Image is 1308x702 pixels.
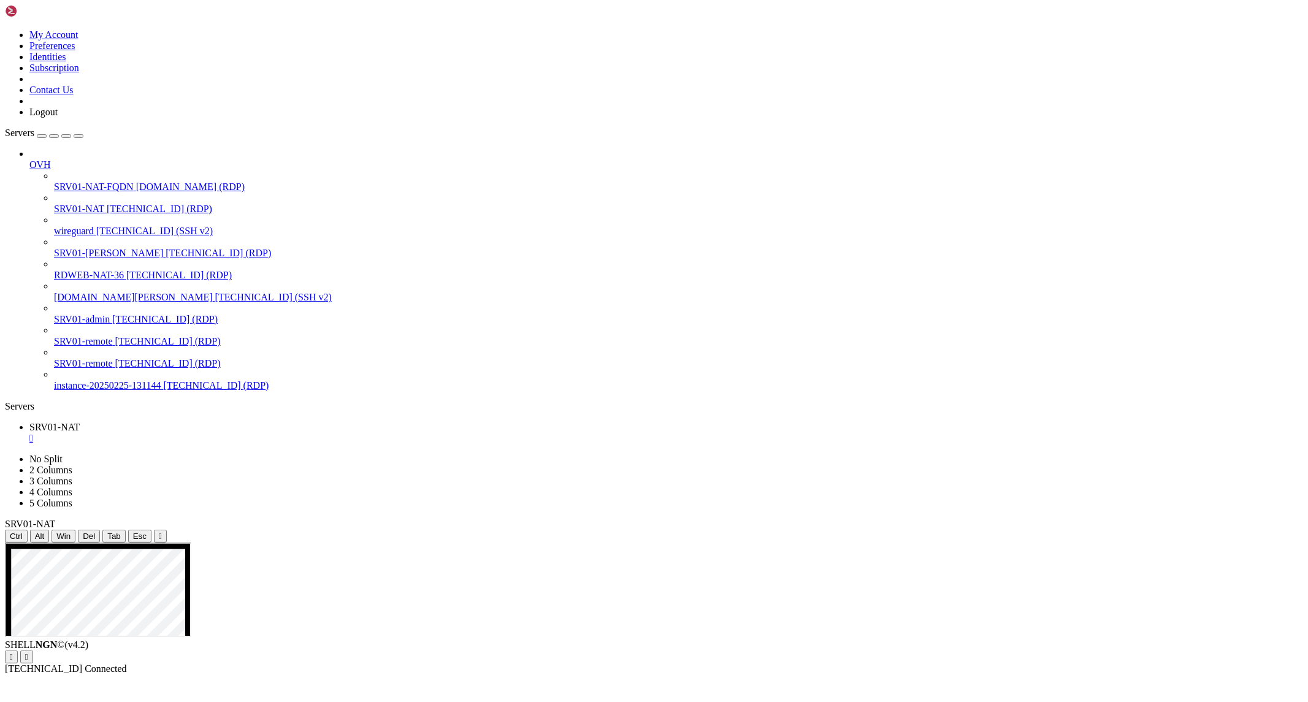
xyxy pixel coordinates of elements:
a: Preferences [29,40,75,51]
li: OVH [29,148,1303,391]
span: SRV01-NAT [29,422,80,432]
span: [TECHNICAL_ID] (SSH v2) [215,292,332,302]
a: Identities [29,52,66,62]
span: SRV01-admin [54,314,110,324]
span: RDWEB-NAT-36 [54,270,124,280]
a:  [29,433,1303,444]
span: Win [56,532,71,541]
a: SRV01-[PERSON_NAME] [TECHNICAL_ID] (RDP) [54,248,1303,259]
span: Ctrl [10,532,23,541]
span: SRV01-NAT-FQDN [54,181,134,192]
button:  [154,530,167,543]
a: No Split [29,454,63,464]
a: wireguard [TECHNICAL_ID] (SSH v2) [54,226,1303,237]
li: SRV01-remote [TECHNICAL_ID] (RDP) [54,325,1303,347]
span: [TECHNICAL_ID] (SSH v2) [96,226,213,236]
span: 4.2.0 [65,639,89,650]
a: My Account [29,29,78,40]
a: instance-20250225-131144 [TECHNICAL_ID] (RDP) [54,380,1303,391]
div:  [25,652,28,662]
li: SRV01-[PERSON_NAME] [TECHNICAL_ID] (RDP) [54,237,1303,259]
span: [TECHNICAL_ID] (RDP) [112,314,218,324]
a: Servers [5,128,83,138]
a: SRV01-NAT-FQDN [DOMAIN_NAME] (RDP) [54,181,1303,193]
a: 2 Columns [29,465,72,475]
span: [TECHNICAL_ID] (RDP) [107,204,212,214]
a: SRV01-NAT [TECHNICAL_ID] (RDP) [54,204,1303,215]
span: Tab [107,532,121,541]
span: [DOMAIN_NAME][PERSON_NAME] [54,292,213,302]
a: [DOMAIN_NAME][PERSON_NAME] [TECHNICAL_ID] (SSH v2) [54,292,1303,303]
span: [TECHNICAL_ID] (RDP) [126,270,232,280]
button: Tab [102,530,126,543]
a: Subscription [29,63,79,73]
a: SRV01-remote [TECHNICAL_ID] (RDP) [54,358,1303,369]
li: instance-20250225-131144 [TECHNICAL_ID] (RDP) [54,369,1303,391]
a: SRV01-admin [TECHNICAL_ID] (RDP) [54,314,1303,325]
a: OVH [29,159,1303,170]
a: 5 Columns [29,498,72,508]
li: SRV01-NAT-FQDN [DOMAIN_NAME] (RDP) [54,170,1303,193]
img: Shellngn [5,5,75,17]
span: Del [83,532,95,541]
span: SRV01-remote [54,336,113,346]
button: Ctrl [5,530,28,543]
button: Del [78,530,100,543]
a: Logout [29,107,58,117]
span: [DOMAIN_NAME] (RDP) [136,181,245,192]
span: [TECHNICAL_ID] [5,663,82,674]
a: Contact Us [29,85,74,95]
li: [DOMAIN_NAME][PERSON_NAME] [TECHNICAL_ID] (SSH v2) [54,281,1303,303]
li: SRV01-NAT [TECHNICAL_ID] (RDP) [54,193,1303,215]
a: 4 Columns [29,487,72,497]
li: SRV01-admin [TECHNICAL_ID] (RDP) [54,303,1303,325]
span: [TECHNICAL_ID] (RDP) [115,358,221,368]
span: Esc [133,532,147,541]
a: RDWEB-NAT-36 [TECHNICAL_ID] (RDP) [54,270,1303,281]
li: SRV01-remote [TECHNICAL_ID] (RDP) [54,347,1303,369]
span: SRV01-[PERSON_NAME] [54,248,163,258]
span: Servers [5,128,34,138]
span: instance-20250225-131144 [54,380,161,391]
button: Win [52,530,75,543]
b: NGN [36,639,58,650]
span: SRV01-NAT [5,519,55,529]
span: [TECHNICAL_ID] (RDP) [166,248,271,258]
li: RDWEB-NAT-36 [TECHNICAL_ID] (RDP) [54,259,1303,281]
span: [TECHNICAL_ID] (RDP) [163,380,269,391]
span: OVH [29,159,51,170]
span: [TECHNICAL_ID] (RDP) [115,336,221,346]
li: wireguard [TECHNICAL_ID] (SSH v2) [54,215,1303,237]
button:  [20,650,33,663]
button: Alt [30,530,50,543]
span: SHELL © [5,639,88,650]
a: SRV01-remote [TECHNICAL_ID] (RDP) [54,336,1303,347]
button: Esc [128,530,151,543]
span: Alt [35,532,45,541]
span: wireguard [54,226,94,236]
div:  [159,532,162,541]
div: Servers [5,401,1303,412]
a: 3 Columns [29,476,72,486]
button:  [5,650,18,663]
span: SRV01-remote [54,358,113,368]
a: SRV01-NAT [29,422,1303,444]
span: Connected [85,663,126,674]
span: SRV01-NAT [54,204,104,214]
div:  [10,652,13,662]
